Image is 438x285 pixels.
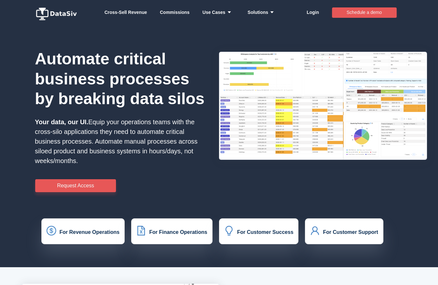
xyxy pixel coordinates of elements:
a: icon: file-excelFor Finance Operations [136,230,207,236]
a: icon: userFor Customer Support [310,230,378,236]
span: Equip your operations teams with the cross-silo applications they need to automate critical busin... [35,118,198,164]
a: Whitespace [104,3,147,22]
i: icon: caret-down [268,10,274,15]
button: icon: dollarFor Revenue Operations [41,218,125,244]
button: icon: file-excelFor Finance Operations [131,218,213,244]
img: HxQKbKb.png [219,52,427,160]
strong: Your data, our UI. [35,118,88,126]
strong: Use Cases [203,10,235,15]
img: logo [35,7,80,20]
a: icon: bulbFor Customer Success [224,230,293,236]
h1: Automate critical business processes by breaking data silos [35,49,206,109]
a: Commissions [160,3,190,22]
button: Request Access [35,179,116,192]
button: Schedule a demo [332,7,397,18]
a: Login [307,3,319,22]
a: icon: dollarFor Revenue Operations [47,230,120,236]
button: icon: userFor Customer Support [305,218,383,244]
strong: Solutions [248,10,278,15]
button: icon: bulbFor Customer Success [219,218,298,244]
i: icon: caret-down [225,10,232,15]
